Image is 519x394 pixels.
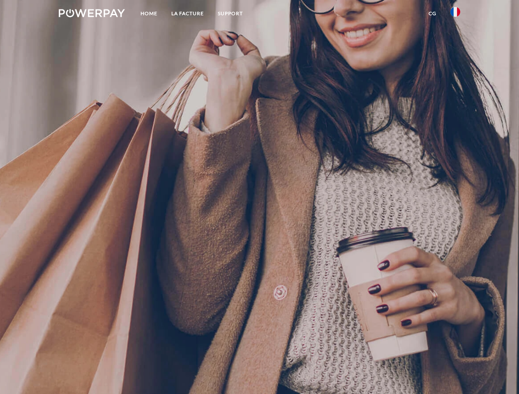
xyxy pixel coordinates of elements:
[422,6,443,21] a: CG
[211,6,250,21] a: Support
[134,6,164,21] a: Home
[59,9,125,17] img: logo-powerpay-white.svg
[450,7,460,17] img: fr
[164,6,211,21] a: LA FACTURE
